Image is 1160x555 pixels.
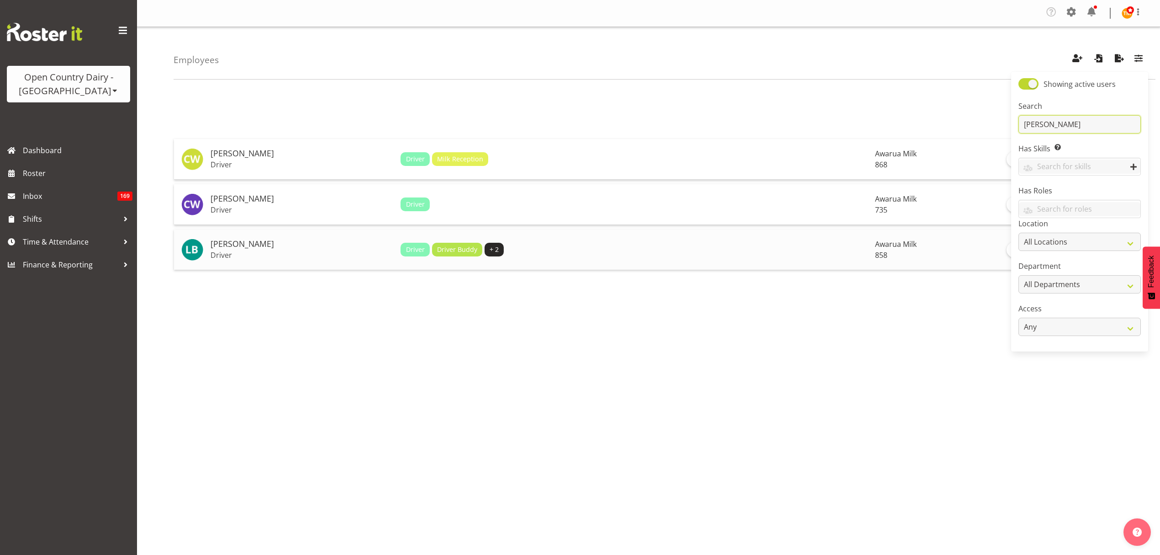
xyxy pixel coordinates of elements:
[1147,256,1155,288] span: Feedback
[211,205,393,214] p: Driver
[1018,185,1141,196] label: Has Roles
[181,193,203,215] img: cherie-williams10091.jpg
[1018,303,1141,314] label: Access
[23,235,119,249] span: Time & Attendance
[875,239,917,249] span: Awarua Milk
[1007,197,1023,213] a: Email Employee
[23,189,117,203] span: Inbox
[211,149,393,158] h5: [PERSON_NAME]
[1018,261,1141,272] label: Department
[1129,50,1148,70] button: Filter Employees
[16,70,121,98] div: Open Country Dairy - [GEOGRAPHIC_DATA]
[1019,202,1140,216] input: Search for roles
[181,239,203,261] img: liam-bellman9850.jpg
[1068,50,1087,70] button: Create Employees
[23,144,132,157] span: Dashboard
[1018,143,1141,154] label: Has Skills
[1089,50,1108,70] button: Import Employees
[1019,160,1140,174] input: Search for skills
[23,258,119,272] span: Finance & Reporting
[1007,151,1023,167] a: Email Employee
[211,160,393,169] p: Driver
[875,194,917,204] span: Awarua Milk
[875,205,887,215] span: 735
[875,160,887,170] span: 868
[437,245,477,255] span: Driver Buddy
[211,194,393,203] h5: [PERSON_NAME]
[1044,79,1116,89] span: Showing active users
[211,251,393,260] p: Driver
[174,55,219,65] h4: Employees
[1018,101,1141,112] label: Search
[1133,528,1142,537] img: help-xxl-2.png
[875,149,917,159] span: Awarua Milk
[1007,242,1023,258] a: Email Employee
[406,154,425,164] span: Driver
[117,192,132,201] span: 169
[23,166,132,180] span: Roster
[875,250,887,260] span: 858
[1122,8,1133,19] img: tim-magness10922.jpg
[211,240,393,249] h5: [PERSON_NAME]
[437,154,483,164] span: Milk Reception
[1018,115,1141,133] input: Search by name/email/phone
[406,199,425,209] span: Driver
[7,23,82,41] img: Rosterit website logo
[23,212,119,226] span: Shifts
[1143,246,1160,309] button: Feedback - Show survey
[406,245,425,255] span: Driver
[1110,50,1129,70] button: Export Employees
[181,148,203,170] img: cassidy-williams9866.jpg
[1018,218,1141,229] label: Location
[490,245,499,255] span: + 2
